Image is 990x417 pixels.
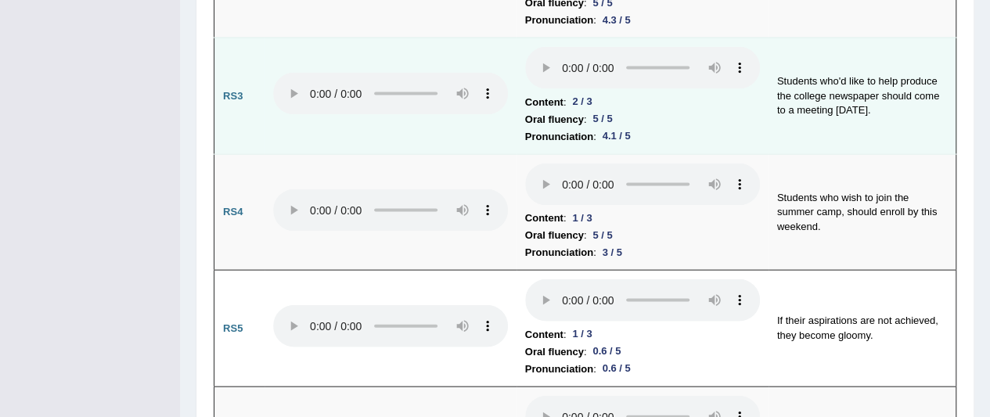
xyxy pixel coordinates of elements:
b: Pronunciation [525,361,593,378]
li: : [525,361,760,378]
td: If their aspirations are not achieved, they become gloomy. [769,271,956,387]
li: : [525,227,760,244]
div: 4.1 / 5 [596,128,637,145]
b: Oral fluency [525,227,584,244]
div: 5 / 5 [586,111,618,128]
div: 0.6 / 5 [596,361,637,377]
li: : [525,94,760,111]
div: 2 / 3 [566,94,598,110]
div: 4.3 / 5 [596,13,637,29]
li: : [525,244,760,261]
li: : [525,111,760,128]
td: Students who'd like to help produce the college newspaper should come to a meeting [DATE]. [769,38,956,155]
b: Content [525,94,563,111]
b: RS3 [223,90,243,102]
b: Oral fluency [525,111,584,128]
b: RS5 [223,322,243,334]
div: 1 / 3 [566,326,598,343]
b: Content [525,210,563,227]
li: : [525,343,760,361]
div: 1 / 3 [566,210,598,227]
b: Pronunciation [525,12,593,29]
li: : [525,12,760,29]
div: 0.6 / 5 [586,343,627,360]
td: Students who wish to join the summer camp, should enroll by this weekend. [769,154,956,271]
li: : [525,128,760,146]
div: 5 / 5 [586,228,618,244]
b: Pronunciation [525,128,593,146]
b: Pronunciation [525,244,593,261]
b: Content [525,326,563,343]
div: 3 / 5 [596,245,628,261]
li: : [525,326,760,343]
b: RS4 [223,206,243,217]
b: Oral fluency [525,343,584,361]
li: : [525,210,760,227]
